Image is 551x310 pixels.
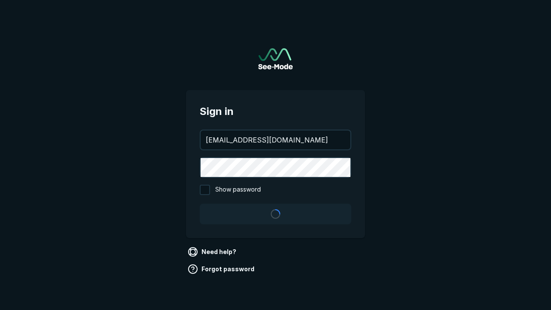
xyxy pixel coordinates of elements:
a: Forgot password [186,262,258,276]
a: Need help? [186,245,240,259]
span: Sign in [200,104,351,119]
input: your@email.com [201,130,350,149]
span: Show password [215,185,261,195]
a: Go to sign in [258,48,293,69]
img: See-Mode Logo [258,48,293,69]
